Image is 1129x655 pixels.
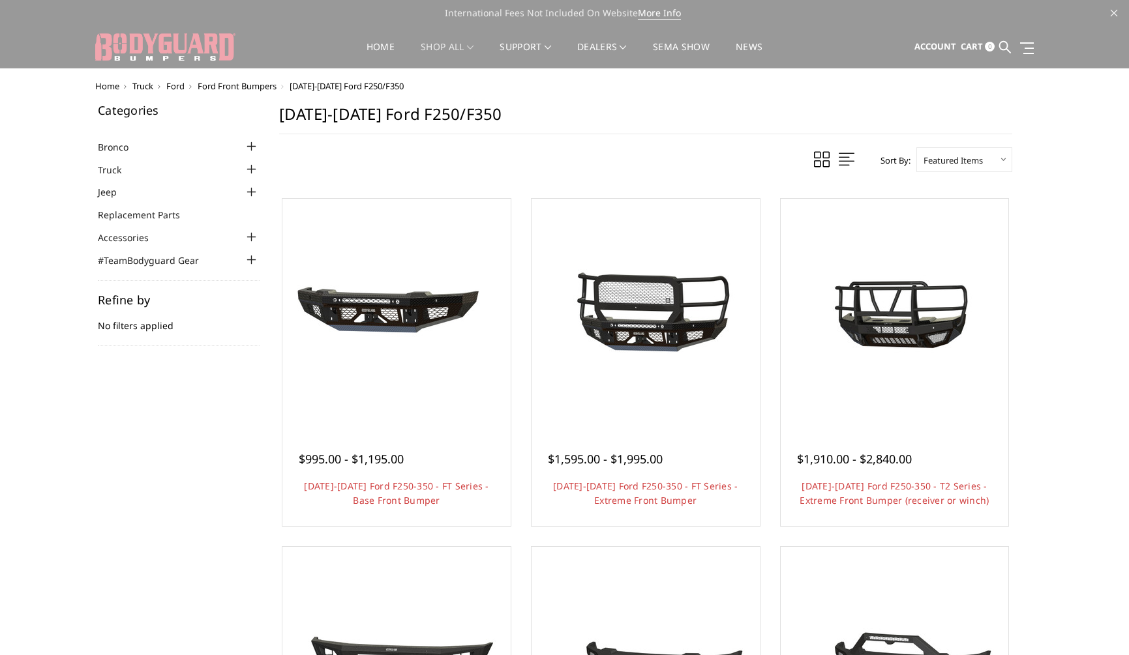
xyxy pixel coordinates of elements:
[535,202,757,424] a: 2023-2025 Ford F250-350 - FT Series - Extreme Front Bumper 2023-2025 Ford F250-350 - FT Series - ...
[286,202,507,424] a: 2023-2025 Ford F250-350 - FT Series - Base Front Bumper
[98,231,165,244] a: Accessories
[290,80,404,92] span: [DATE]-[DATE] Ford F250/F350
[914,40,956,52] span: Account
[95,33,235,61] img: BODYGUARD BUMPERS
[784,202,1006,424] a: 2023-2025 Ford F250-350 - T2 Series - Extreme Front Bumper (receiver or winch) 2023-2025 Ford F25...
[500,42,551,68] a: Support
[961,40,983,52] span: Cart
[638,7,681,20] a: More Info
[98,163,138,177] a: Truck
[577,42,627,68] a: Dealers
[95,80,119,92] a: Home
[98,294,260,306] h5: Refine by
[98,208,196,222] a: Replacement Parts
[914,29,956,65] a: Account
[421,42,474,68] a: shop all
[961,29,995,65] a: Cart 0
[304,480,489,506] a: [DATE]-[DATE] Ford F250-350 - FT Series - Base Front Bumper
[736,42,762,68] a: News
[299,451,404,467] span: $995.00 - $1,195.00
[653,42,710,68] a: SEMA Show
[985,42,995,51] span: 0
[98,104,260,116] h5: Categories
[98,254,215,267] a: #TeamBodyguard Gear
[132,80,153,92] a: Truck
[367,42,395,68] a: Home
[800,480,989,506] a: [DATE]-[DATE] Ford F250-350 - T2 Series - Extreme Front Bumper (receiver or winch)
[198,80,277,92] a: Ford Front Bumpers
[98,140,145,154] a: Bronco
[279,104,1012,134] h1: [DATE]-[DATE] Ford F250/F350
[98,294,260,346] div: No filters applied
[873,151,911,170] label: Sort By:
[548,451,663,467] span: $1,595.00 - $1,995.00
[292,264,501,362] img: 2023-2025 Ford F250-350 - FT Series - Base Front Bumper
[797,451,912,467] span: $1,910.00 - $2,840.00
[98,185,133,199] a: Jeep
[166,80,185,92] a: Ford
[553,480,738,506] a: [DATE]-[DATE] Ford F250-350 - FT Series - Extreme Front Bumper
[790,254,999,371] img: 2023-2025 Ford F250-350 - T2 Series - Extreme Front Bumper (receiver or winch)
